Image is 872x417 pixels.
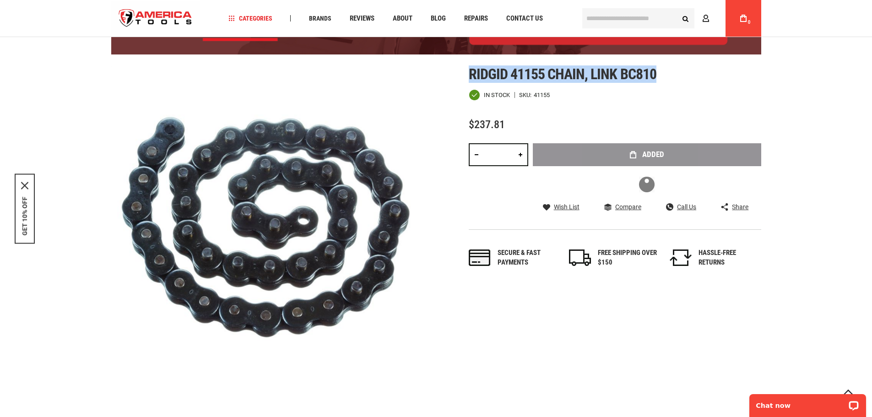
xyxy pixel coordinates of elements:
span: In stock [484,92,510,98]
span: Contact Us [506,15,543,22]
img: returns [670,249,692,266]
div: Availability [469,89,510,101]
span: $237.81 [469,118,505,131]
a: About [389,12,417,25]
a: store logo [111,1,200,36]
iframe: LiveChat chat widget [743,388,872,417]
img: shipping [569,249,591,266]
span: Categories [228,15,272,22]
img: payments [469,249,491,266]
a: Categories [224,12,276,25]
a: Repairs [460,12,492,25]
span: Blog [431,15,446,22]
div: Secure & fast payments [498,248,557,268]
svg: close icon [21,182,28,189]
a: Reviews [346,12,379,25]
a: Contact Us [502,12,547,25]
a: Wish List [543,203,580,211]
a: Blog [427,12,450,25]
a: Call Us [666,203,696,211]
button: GET 10% OFF [21,196,28,235]
button: Search [677,10,694,27]
span: Call Us [677,204,696,210]
img: RIDGID 41155 CHAIN, LINK BC810 [111,66,436,391]
span: Brands [309,15,331,22]
div: HASSLE-FREE RETURNS [699,248,758,268]
div: FREE SHIPPING OVER $150 [598,248,657,268]
a: Brands [305,12,336,25]
span: Compare [615,204,641,210]
span: 0 [748,20,751,25]
span: Reviews [350,15,374,22]
span: Share [732,204,748,210]
strong: SKU [519,92,534,98]
div: 41155 [534,92,550,98]
span: About [393,15,412,22]
a: Compare [604,203,641,211]
span: Wish List [554,204,580,210]
button: Close [21,182,28,189]
img: America Tools [111,1,200,36]
span: Repairs [464,15,488,22]
span: Ridgid 41155 chain, link bc810 [469,65,656,83]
